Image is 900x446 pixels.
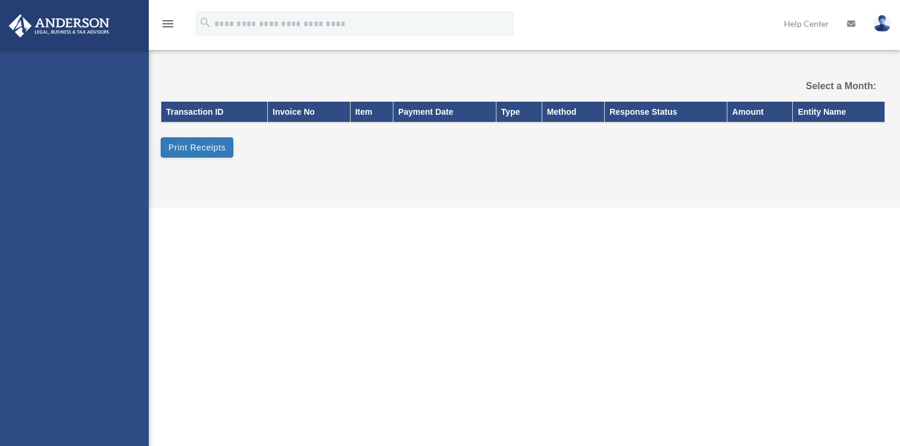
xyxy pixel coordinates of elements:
[773,78,876,95] label: Select a Month:
[161,137,233,158] button: Print Receipts
[161,21,175,31] a: menu
[542,102,604,122] th: Method
[161,17,175,31] i: menu
[268,102,351,122] th: Invoice No
[496,102,542,122] th: Type
[350,102,393,122] th: Item
[5,14,113,37] img: Anderson Advisors Platinum Portal
[604,102,727,122] th: Response Status
[393,102,496,122] th: Payment Date
[727,102,793,122] th: Amount
[793,102,885,122] th: Entity Name
[161,102,268,122] th: Transaction ID
[199,16,212,29] i: search
[873,15,891,32] img: User Pic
